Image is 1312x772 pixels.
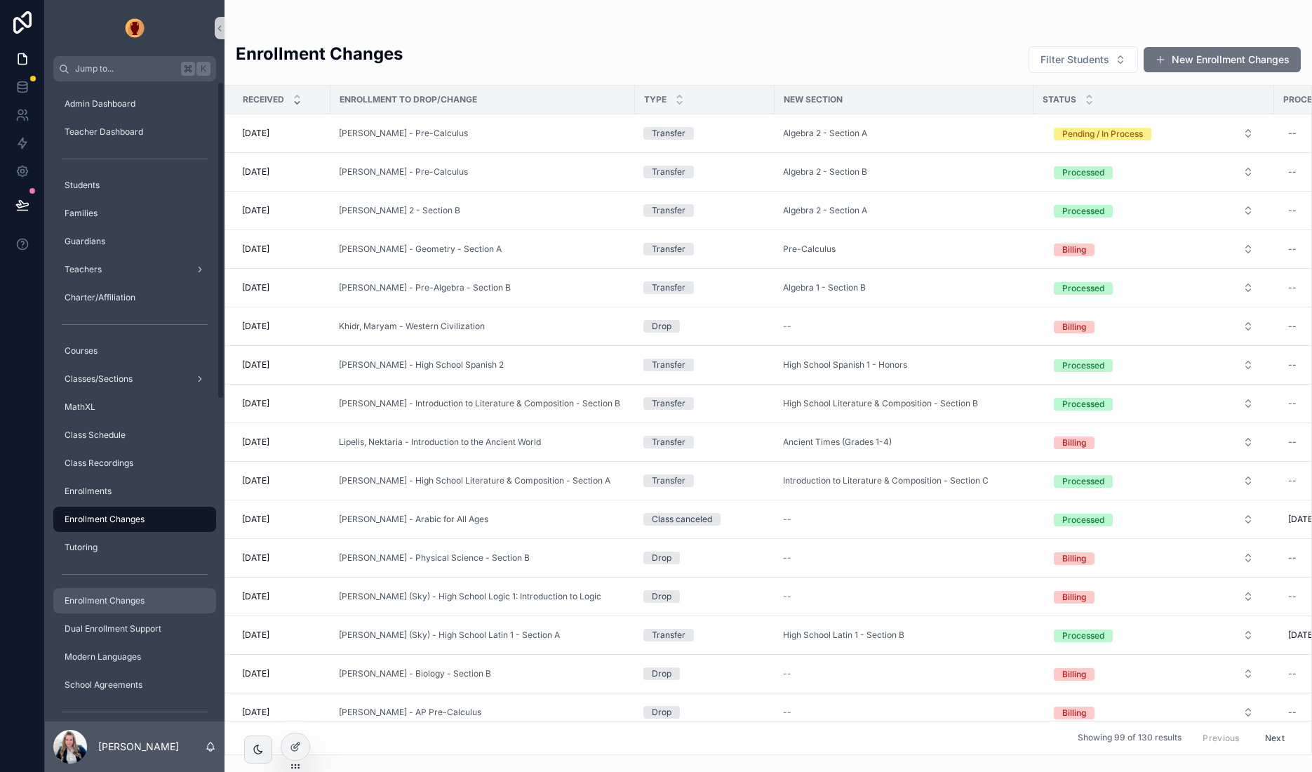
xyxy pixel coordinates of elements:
span: [PERSON_NAME] (Sky) - High School Latin 1 - Section A [339,630,560,641]
a: Pre-Calculus [783,244,1025,255]
span: [DATE] [242,437,269,448]
div: Processed [1062,398,1104,411]
span: [DATE] [242,205,269,216]
button: New Enrollment Changes [1144,47,1301,72]
div: -- [1288,668,1297,679]
span: Pre-Calculus [783,244,836,255]
a: [PERSON_NAME] - Pre-Calculus [339,166,468,178]
a: [PERSON_NAME] - Pre-Calculus [339,128,468,139]
div: Processed [1062,475,1104,488]
a: Select Button [1042,699,1266,726]
span: [DATE] [242,707,269,718]
div: -- [1288,591,1297,602]
span: Classes/Sections [65,373,133,385]
a: [DATE] [242,475,322,486]
span: Type [644,94,667,105]
a: Algebra 2 - Section A [783,205,867,216]
a: Drop [643,706,766,719]
a: Drop [643,320,766,333]
div: Drop [652,706,671,719]
span: -- [783,707,791,718]
a: Lipelis, Nektaria - Introduction to the Ancient World [339,437,627,448]
a: [PERSON_NAME] (Sky) - High School Logic 1: Introduction to Logic [339,591,601,602]
a: [PERSON_NAME] - Pre-Algebra - Section B [339,282,627,293]
a: [PERSON_NAME] - Geometry - Section A [339,244,502,255]
span: Khidr, Maryam - Western Civilization [339,321,485,332]
div: -- [1288,321,1297,332]
span: Class Recordings [65,458,133,469]
a: [PERSON_NAME] - High School Literature & Composition - Section A [339,475,610,486]
a: Select Button [1042,660,1266,687]
a: Enrollments [53,479,216,504]
button: Select Button [1043,159,1265,185]
a: Lipelis, Nektaria - Introduction to the Ancient World [339,437,541,448]
a: Transfer [643,629,766,641]
button: Select Button [1043,314,1265,339]
span: Guardians [65,236,105,247]
a: -- [783,591,1025,602]
span: [DATE] [242,552,269,564]
a: Algebra 2 - Section B [783,166,1025,178]
span: [PERSON_NAME] - Biology - Section B [339,668,491,679]
a: MathXL [53,394,216,420]
a: Class Recordings [53,451,216,476]
a: [PERSON_NAME] - Pre-Calculus [339,166,627,178]
a: Algebra 2 - Section A [783,128,867,139]
div: Processed [1062,514,1104,526]
a: Transfer [643,166,766,178]
a: Select Button [1042,159,1266,185]
button: Select Button [1043,584,1265,609]
a: [DATE] [242,244,322,255]
a: Guardians [53,229,216,254]
a: Courses [53,338,216,364]
a: -- [783,514,1025,525]
a: Transfer [643,281,766,294]
a: [PERSON_NAME] - Introduction to Literature & Composition - Section B [339,398,620,409]
a: Transfer [643,397,766,410]
span: Class Schedule [65,430,126,441]
button: Select Button [1043,352,1265,378]
button: Select Button [1043,507,1265,532]
a: Transfer [643,204,766,217]
a: [PERSON_NAME] - High School Spanish 2 [339,359,504,371]
a: -- [783,552,1025,564]
div: -- [1288,707,1297,718]
div: Billing [1062,321,1086,333]
span: Tutoring [65,542,98,553]
a: [DATE] [242,591,322,602]
a: [PERSON_NAME] (Sky) - High School Logic 1: Introduction to Logic [339,591,627,602]
span: Enrollments [65,486,112,497]
div: -- [1288,552,1297,564]
a: High School Literature & Composition - Section B [783,398,1025,409]
a: Select Button [1042,274,1266,301]
span: [DATE] [242,668,269,679]
a: [DATE] [242,668,322,679]
a: Transfer [643,127,766,140]
a: Tutoring [53,535,216,560]
span: -- [783,668,791,679]
img: App logo [123,17,146,39]
a: [DATE] [242,630,322,641]
div: Drop [652,590,671,603]
span: High School Spanish 1 - Honors [783,359,907,371]
a: Introduction to Literature & Composition - Section C [783,475,989,486]
a: [PERSON_NAME] - High School Literature & Composition - Section A [339,475,627,486]
a: [PERSON_NAME] - Arabic for All Ages [339,514,627,525]
a: [PERSON_NAME] 2 - Section B [339,205,627,216]
a: Drop [643,590,766,603]
span: [DATE] [242,166,269,178]
a: Introduction to Literature & Composition - Section C [783,475,1025,486]
a: Algebra 1 - Section B [783,282,866,293]
button: Select Button [1043,121,1265,146]
div: Processed [1062,205,1104,218]
a: [PERSON_NAME] - AP Pre-Calculus [339,707,627,718]
a: Students [53,173,216,198]
a: [PERSON_NAME] - Physical Science - Section B [339,552,627,564]
div: -- [1288,282,1297,293]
